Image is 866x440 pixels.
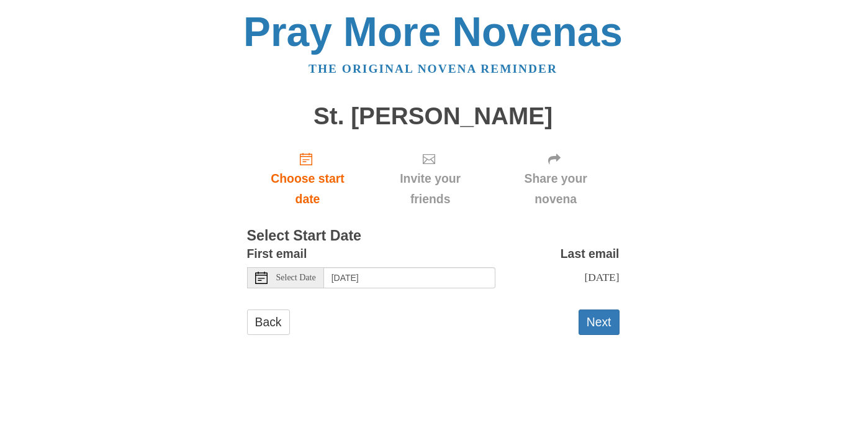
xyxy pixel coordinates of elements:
span: Choose start date [259,168,356,209]
a: The original novena reminder [309,62,557,75]
a: Choose start date [247,142,369,216]
div: Click "Next" to confirm your start date first. [492,142,620,216]
label: Last email [561,244,620,264]
span: Invite your friends [381,168,479,209]
span: [DATE] [584,271,619,283]
div: Click "Next" to confirm your start date first. [368,142,492,216]
button: Next [579,309,620,335]
span: Share your novena [505,168,607,209]
h3: Select Start Date [247,228,620,244]
span: Select Date [276,273,316,282]
a: Back [247,309,290,335]
a: Pray More Novenas [243,9,623,55]
label: First email [247,244,307,264]
h1: St. [PERSON_NAME] [247,103,620,130]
